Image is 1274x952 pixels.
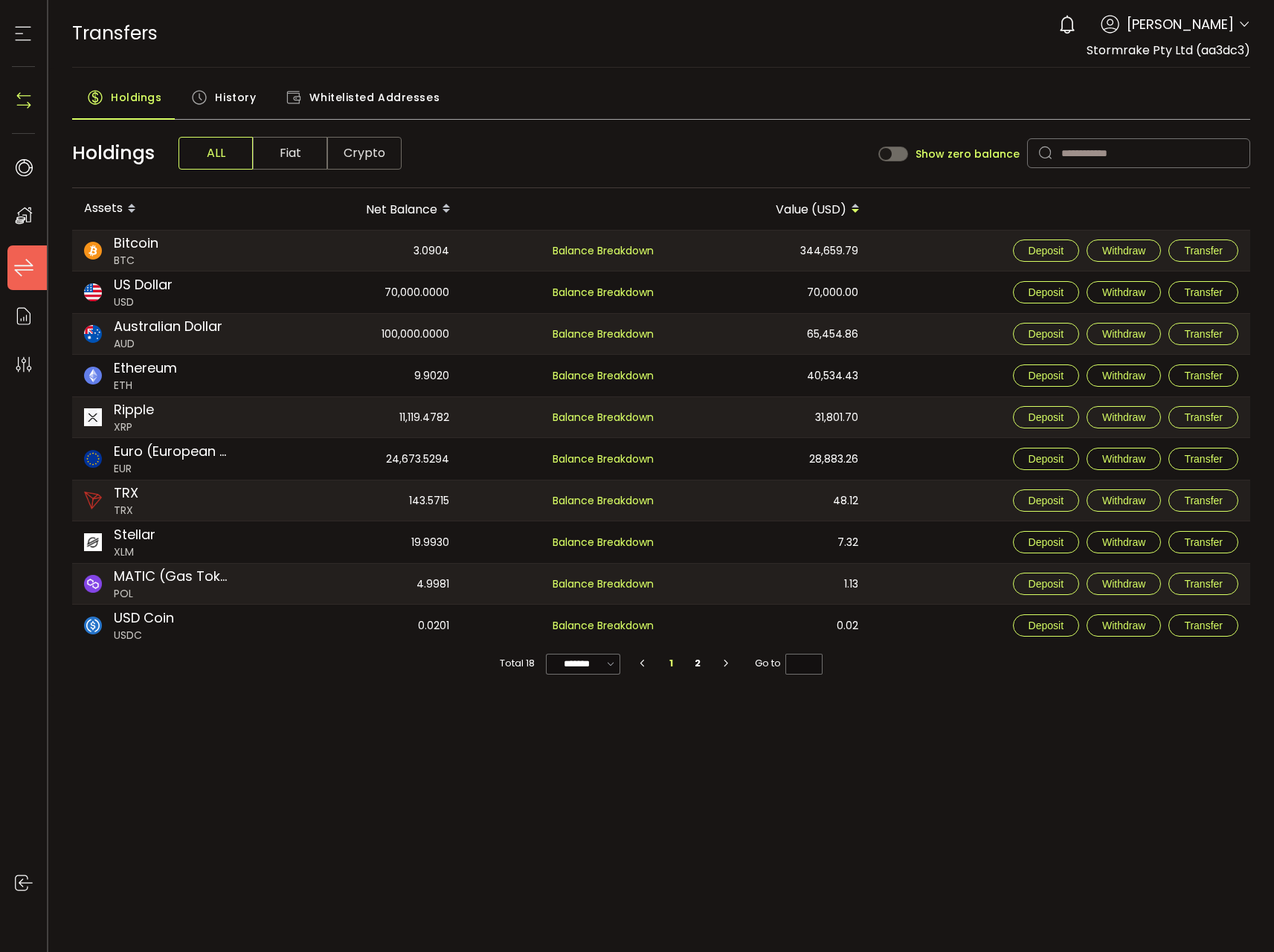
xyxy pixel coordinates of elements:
span: Deposit [1029,453,1064,465]
div: Net Balance [258,196,463,222]
span: Balance Breakdown [553,368,654,383]
button: Deposit [1013,281,1079,303]
div: 0.02 [667,605,870,646]
span: Total 18 [500,653,535,674]
div: 9.9020 [258,355,461,396]
button: Withdraw [1087,406,1161,428]
div: 19.9930 [258,521,461,563]
span: Withdraw [1102,453,1145,465]
span: AUD [114,336,222,352]
div: 70,000.00 [667,271,870,313]
span: XLM [114,544,155,560]
span: Go to [755,653,823,674]
button: Transfer [1168,489,1238,512]
button: Withdraw [1087,489,1161,512]
span: Deposit [1029,536,1064,548]
span: Transfers [72,20,158,46]
button: Deposit [1013,489,1079,512]
button: Deposit [1013,614,1079,637]
span: Stormrake Pty Ltd (aa3dc3) [1087,42,1250,59]
span: Deposit [1029,495,1064,506]
span: Transfer [1184,411,1223,423]
span: Balance Breakdown [553,535,654,550]
span: Fiat [253,137,327,170]
span: Balance Breakdown [553,576,654,591]
span: Ethereum [114,358,177,378]
button: Deposit [1013,406,1079,428]
span: Withdraw [1102,411,1145,423]
button: Transfer [1168,573,1238,595]
button: Transfer [1168,531,1238,553]
button: Deposit [1013,364,1079,387]
span: Balance Breakdown [553,410,654,425]
button: Withdraw [1087,614,1161,637]
li: 1 [658,653,685,674]
span: Transfer [1184,453,1223,465]
span: Transfer [1184,286,1223,298]
span: Deposit [1029,286,1064,298]
img: usd_portfolio.svg [84,283,102,301]
div: 1.13 [667,564,870,604]
span: Balance Breakdown [553,493,654,508]
div: 100,000.0000 [258,314,461,354]
button: Withdraw [1087,281,1161,303]
button: Deposit [1013,531,1079,553]
span: TRX [114,503,138,518]
span: Deposit [1029,370,1064,382]
img: aud_portfolio.svg [84,325,102,343]
span: Withdraw [1102,536,1145,548]
div: Value (USD) [667,196,872,222]
span: ETH [114,378,177,393]
div: 31,801.70 [667,397,870,437]
span: POL [114,586,233,602]
span: Transfer [1184,620,1223,631]
div: 48.12 [667,480,870,521]
img: xrp_portfolio.png [84,408,102,426]
span: Bitcoin [114,233,158,253]
div: 70,000.0000 [258,271,461,313]
button: Withdraw [1087,531,1161,553]
span: USDC [114,628,174,643]
div: 11,119.4782 [258,397,461,437]
span: Euro (European Monetary Unit) [114,441,233,461]
span: XRP [114,419,154,435]
img: xlm_portfolio.png [84,533,102,551]
button: Transfer [1168,323,1238,345]
span: History [215,83,256,112]
span: Transfer [1184,328,1223,340]
span: Withdraw [1102,578,1145,590]
button: Transfer [1168,448,1238,470]
span: Holdings [72,139,155,167]
div: 28,883.26 [667,438,870,480]
button: Withdraw [1087,573,1161,595]
span: Withdraw [1102,495,1145,506]
div: Assets [72,196,258,222]
button: Transfer [1168,281,1238,303]
li: 2 [684,653,711,674]
span: Deposit [1029,328,1064,340]
span: BTC [114,253,158,268]
div: 65,454.86 [667,314,870,354]
div: 344,659.79 [667,231,870,271]
span: Balance Breakdown [553,327,654,341]
img: matic_polygon_portfolio.png [84,575,102,593]
span: Withdraw [1102,328,1145,340]
iframe: Chat Widget [1097,791,1274,952]
button: Deposit [1013,573,1079,595]
button: Transfer [1168,614,1238,637]
span: Withdraw [1102,245,1145,257]
img: eth_portfolio.svg [84,367,102,385]
span: USD Coin [114,608,174,628]
img: eur_portfolio.svg [84,450,102,468]
img: N4P5cjLOiQAAAABJRU5ErkJggg== [13,89,35,112]
span: Withdraw [1102,286,1145,298]
span: Transfer [1184,536,1223,548]
img: trx_portfolio.png [84,492,102,509]
span: Transfer [1184,370,1223,382]
button: Deposit [1013,448,1079,470]
button: Withdraw [1087,448,1161,470]
div: 4.9981 [258,564,461,604]
button: Deposit [1013,323,1079,345]
div: 0.0201 [258,605,461,646]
